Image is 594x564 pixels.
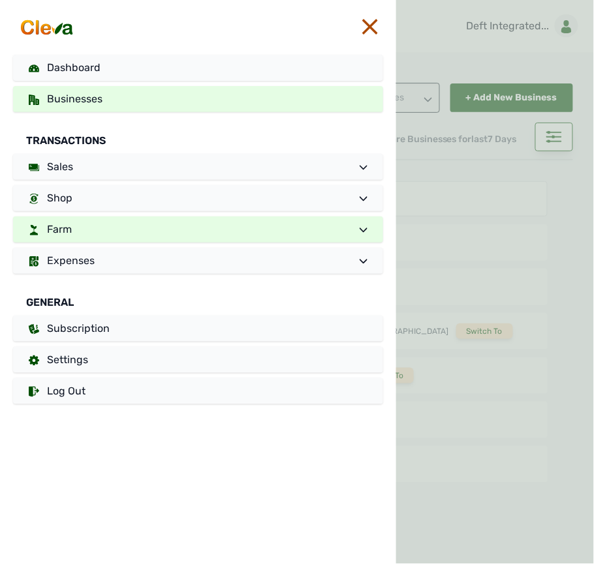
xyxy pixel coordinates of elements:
span: Expenses [47,254,95,267]
a: Subscription [13,316,383,342]
div: Transactions [13,117,383,154]
a: Expenses [13,248,383,274]
a: Businesses [13,86,383,112]
div: General [13,279,383,316]
span: Farm [47,223,72,235]
img: cleva_logo.png [18,18,76,37]
span: Dashboard [47,61,101,74]
a: Settings [13,347,383,373]
span: Businesses [47,93,102,105]
span: Settings [47,353,88,366]
a: Shop [13,185,383,211]
a: Sales [13,154,383,180]
span: Shop [47,192,72,204]
a: Farm [13,216,383,243]
span: Log Out [47,385,86,397]
span: Sales [47,160,73,173]
a: Dashboard [13,55,383,81]
span: Subscription [47,322,110,334]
